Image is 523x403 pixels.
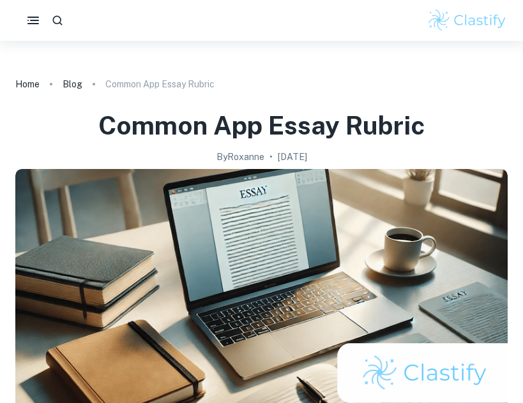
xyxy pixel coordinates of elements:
[216,150,264,164] h2: By Roxanne
[15,75,40,93] a: Home
[63,75,82,93] a: Blog
[269,150,273,164] p: •
[278,150,307,164] h2: [DATE]
[105,77,215,91] p: Common App Essay Rubric
[98,108,425,142] h1: Common App Essay Rubric
[427,8,508,33] img: Clastify logo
